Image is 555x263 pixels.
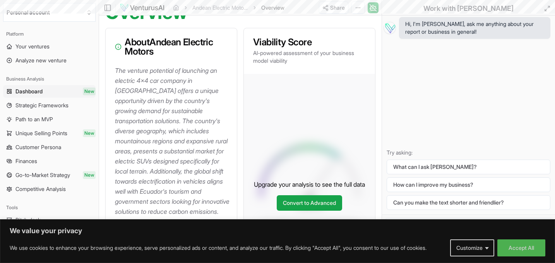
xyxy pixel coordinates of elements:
div: Platform [3,28,96,40]
span: New [83,129,96,137]
button: How can I improve my business? [387,177,550,192]
button: Customize [450,239,494,256]
a: Unique Selling PointsNew [3,127,96,139]
a: Customer Persona [3,141,96,153]
p: AI-powered assessment of your business model viability [253,49,366,65]
p: We value your privacy [10,226,545,235]
span: Finances [15,157,37,165]
p: Try asking: [387,149,550,156]
a: Pitch deck [3,214,96,226]
span: Strategic Frameworks [15,101,69,109]
span: Go-to-Market Strategy [15,171,70,179]
span: Analyze new venture [15,57,67,64]
a: Convert to Advanced [277,195,342,211]
a: Finances [3,155,96,167]
a: Strategic Frameworks [3,99,96,112]
span: New [83,171,96,179]
span: Pitch deck [15,216,41,224]
div: Tools [3,201,96,214]
p: We use cookies to enhance your browsing experience, serve personalized ads or content, and analyz... [10,243,427,253]
h3: Viability Score [253,38,366,47]
div: Business Analysis [3,73,96,85]
span: Competitive Analysis [15,185,66,193]
a: Go-to-Market StrategyNew [3,169,96,181]
a: Path to an MVP [3,113,96,125]
span: Dashboard [15,88,43,95]
p: Upgrade your analysis to see the full data [254,180,365,189]
h3: About Andean Electric Motors [115,38,228,56]
span: Hi, I'm [PERSON_NAME], ask me anything about your report or business in general! [405,20,544,36]
a: Analyze new venture [3,54,96,67]
img: Vera [384,22,396,34]
span: Unique Selling Points [15,129,67,137]
span: Path to an MVP [15,115,53,123]
span: Customer Persona [15,143,61,151]
span: Your ventures [15,43,50,50]
button: Accept All [497,239,545,256]
a: Your ventures [3,40,96,53]
span: New [83,88,96,95]
button: Can you make the text shorter and friendlier? [387,195,550,210]
button: What can I ask [PERSON_NAME]? [387,160,550,174]
a: Competitive Analysis [3,183,96,195]
a: DashboardNew [3,85,96,98]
